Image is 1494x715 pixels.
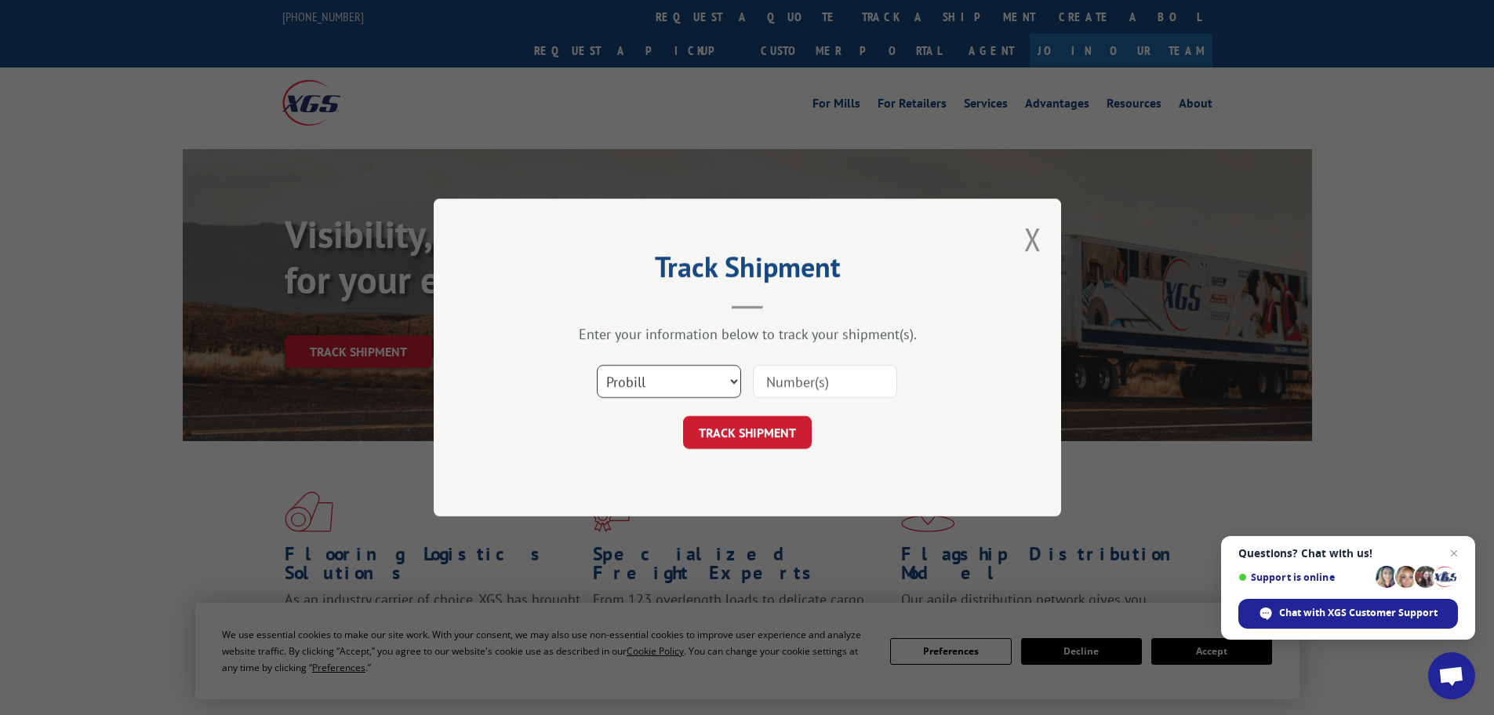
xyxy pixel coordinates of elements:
[1445,544,1463,563] span: Close chat
[1428,652,1475,699] div: Open chat
[1238,599,1458,629] div: Chat with XGS Customer Support
[1238,571,1370,583] span: Support is online
[512,256,983,286] h2: Track Shipment
[1024,218,1041,260] button: Close modal
[1279,606,1438,620] span: Chat with XGS Customer Support
[683,416,812,449] button: TRACK SHIPMENT
[753,365,897,398] input: Number(s)
[1238,547,1458,560] span: Questions? Chat with us!
[512,325,983,343] div: Enter your information below to track your shipment(s).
